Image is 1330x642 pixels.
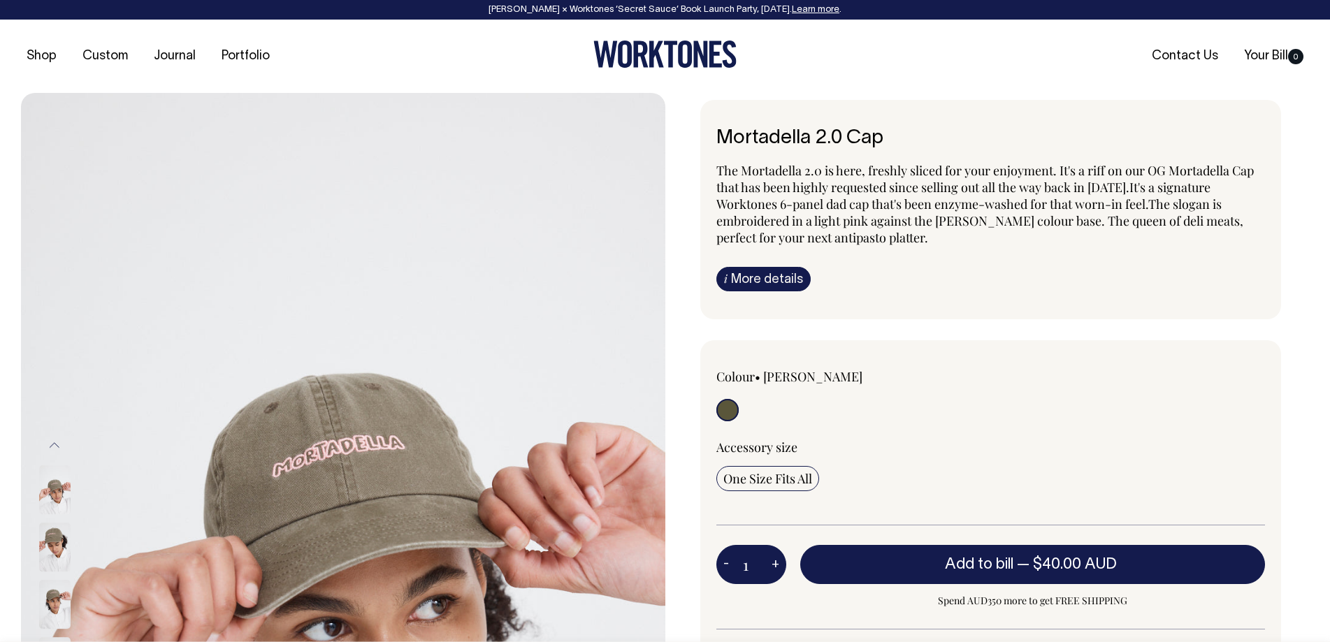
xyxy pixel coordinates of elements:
[14,5,1316,15] div: [PERSON_NAME] × Worktones ‘Secret Sauce’ Book Launch Party, [DATE]. .
[716,128,1266,149] h1: Mortadella 2.0 Cap
[723,470,812,487] span: One Size Fits All
[716,466,819,491] input: One Size Fits All
[724,271,728,286] span: i
[1288,49,1303,64] span: 0
[800,545,1266,584] button: Add to bill —$40.00 AUD
[716,267,811,291] a: iMore details
[716,179,1243,246] span: It's a signature Worktones 6-panel dad cap that's been enzyme-washed for that worn-in feel. The s...
[216,45,275,68] a: Portfolio
[39,523,71,571] img: moss
[148,45,201,68] a: Journal
[1033,557,1117,571] span: $40.00 AUD
[1017,557,1120,571] span: —
[77,45,133,68] a: Custom
[763,368,862,385] label: [PERSON_NAME]
[1146,45,1224,68] a: Contact Us
[716,439,1266,455] div: Accessory size
[716,368,936,385] div: Colour
[716,162,1266,246] p: The Mortadella 2.0 is here, freshly sliced for your enjoyment. It's a riff on our OG Mortadella C...
[44,430,65,461] button: Previous
[945,557,1013,571] span: Add to bill
[39,465,71,514] img: moss
[755,368,760,385] span: •
[39,580,71,629] img: moss
[800,592,1266,609] span: Spend AUD350 more to get FREE SHIPPING
[1238,45,1309,68] a: Your Bill0
[792,6,839,14] a: Learn more
[21,45,62,68] a: Shop
[716,550,736,578] button: -
[765,550,786,578] button: +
